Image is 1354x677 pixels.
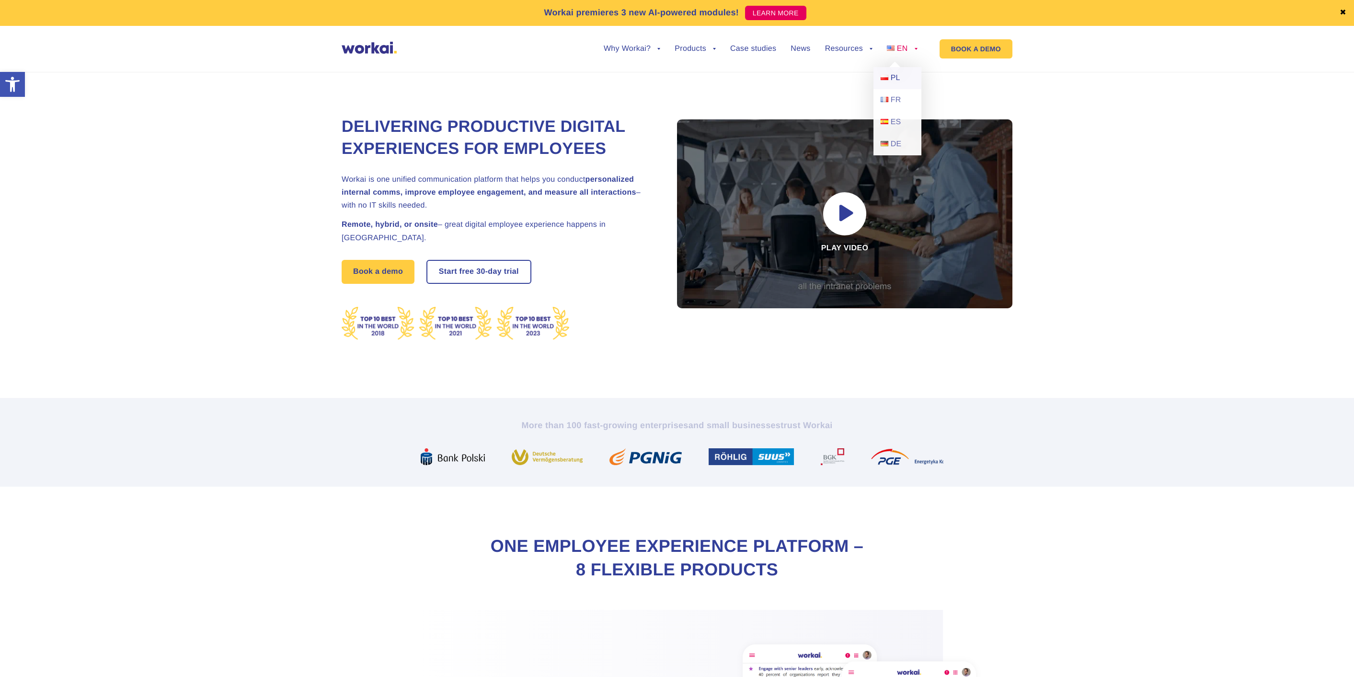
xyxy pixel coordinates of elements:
[342,221,438,229] strong: Remote, hybrid, or onsite
[342,116,653,160] h1: Delivering Productive Digital Experiences for Employees
[873,133,921,155] a: DE
[891,118,901,126] span: ES
[604,45,660,53] a: Why Workai?
[485,535,869,581] h2: One Employee Experience Platform – 8 flexible products
[897,45,908,53] span: EN
[825,45,872,53] a: Resources
[342,218,653,244] h2: – great digital employee experience happens in [GEOGRAPHIC_DATA].
[891,74,900,82] span: PL
[873,111,921,133] a: ES
[940,39,1012,58] a: BOOK A DEMO
[891,96,901,104] span: FR
[677,119,1012,308] div: Play video
[411,420,943,431] h2: More than 100 fast-growing enterprises trust Workai
[730,45,776,53] a: Case studies
[1340,9,1346,17] a: ✖
[427,261,530,283] a: Start free30-daytrial
[891,140,902,148] span: DE
[675,45,716,53] a: Products
[688,420,780,430] i: and small businesses
[5,595,264,672] iframe: Popup CTA
[476,268,502,276] i: 30-day
[342,260,414,284] a: Book a demo
[544,6,739,19] p: Workai premieres 3 new AI-powered modules!
[745,6,806,20] a: LEARN MORE
[791,45,810,53] a: News
[873,89,921,111] a: FR
[873,67,921,89] a: PL
[342,173,653,212] h2: Workai is one unified communication platform that helps you conduct – with no IT skills needed.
